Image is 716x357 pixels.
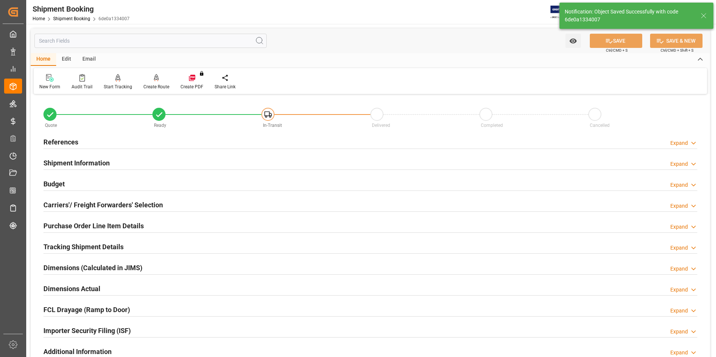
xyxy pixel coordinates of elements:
input: Search Fields [34,34,267,48]
h2: Tracking Shipment Details [43,242,124,252]
div: Home [31,53,56,66]
h2: Dimensions Actual [43,284,100,294]
div: Shipment Booking [33,3,130,15]
div: Expand [670,286,688,294]
span: Delivered [372,123,390,128]
div: Notification: Object Saved Successfully with code 6de0a1334007 [565,8,694,24]
div: New Form [39,83,60,90]
h2: Dimensions (Calculated in JIMS) [43,263,142,273]
span: Ready [154,123,166,128]
div: Expand [670,181,688,189]
span: Quote [45,123,57,128]
div: Expand [670,328,688,336]
div: Create Route [143,83,169,90]
div: Edit [56,53,77,66]
div: Expand [670,244,688,252]
span: Cancelled [590,123,610,128]
button: SAVE & NEW [650,34,703,48]
div: Email [77,53,101,66]
button: open menu [565,34,581,48]
h2: Shipment Information [43,158,110,168]
div: Start Tracking [104,83,132,90]
h2: Importer Security Filing (ISF) [43,326,131,336]
div: Expand [670,223,688,231]
button: SAVE [590,34,642,48]
div: Share Link [215,83,236,90]
div: Expand [670,139,688,147]
h2: Additional Information [43,347,112,357]
div: Expand [670,349,688,357]
h2: FCL Drayage (Ramp to Door) [43,305,130,315]
div: Expand [670,307,688,315]
h2: Budget [43,179,65,189]
span: In-Transit [263,123,282,128]
div: Expand [670,160,688,168]
div: Expand [670,265,688,273]
div: Expand [670,202,688,210]
span: Completed [481,123,503,128]
img: Exertis%20JAM%20-%20Email%20Logo.jpg_1722504956.jpg [550,6,576,19]
a: Home [33,16,45,21]
div: Audit Trail [72,83,92,90]
a: Shipment Booking [53,16,90,21]
h2: Carriers'/ Freight Forwarders' Selection [43,200,163,210]
h2: References [43,137,78,147]
h2: Purchase Order Line Item Details [43,221,144,231]
span: Ctrl/CMD + S [606,48,628,53]
span: Ctrl/CMD + Shift + S [661,48,694,53]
